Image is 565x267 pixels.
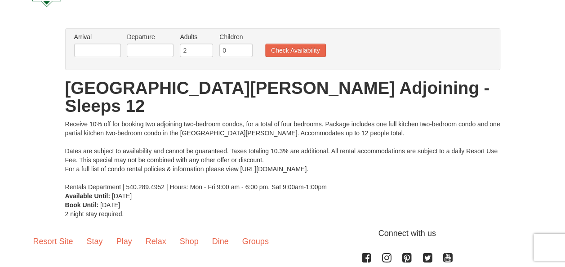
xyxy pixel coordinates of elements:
a: Stay [80,227,110,255]
a: Play [110,227,139,255]
a: Shop [173,227,205,255]
h1: [GEOGRAPHIC_DATA][PERSON_NAME] Adjoining - Sleeps 12 [65,79,500,115]
button: Check Availability [265,44,326,57]
label: Adults [180,32,213,41]
strong: Available Until: [65,192,111,200]
a: Groups [236,227,276,255]
div: Receive 10% off for booking two adjoining two-bedroom condos, for a total of four bedrooms. Packa... [65,120,500,191]
a: Dine [205,227,236,255]
span: 2 night stay required. [65,210,124,218]
label: Children [219,32,253,41]
label: Arrival [74,32,121,41]
strong: Book Until: [65,201,99,209]
p: Connect with us [27,227,539,240]
span: [DATE] [112,192,132,200]
a: Relax [139,227,173,255]
label: Departure [127,32,174,41]
a: Resort Site [27,227,80,255]
span: [DATE] [100,201,120,209]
